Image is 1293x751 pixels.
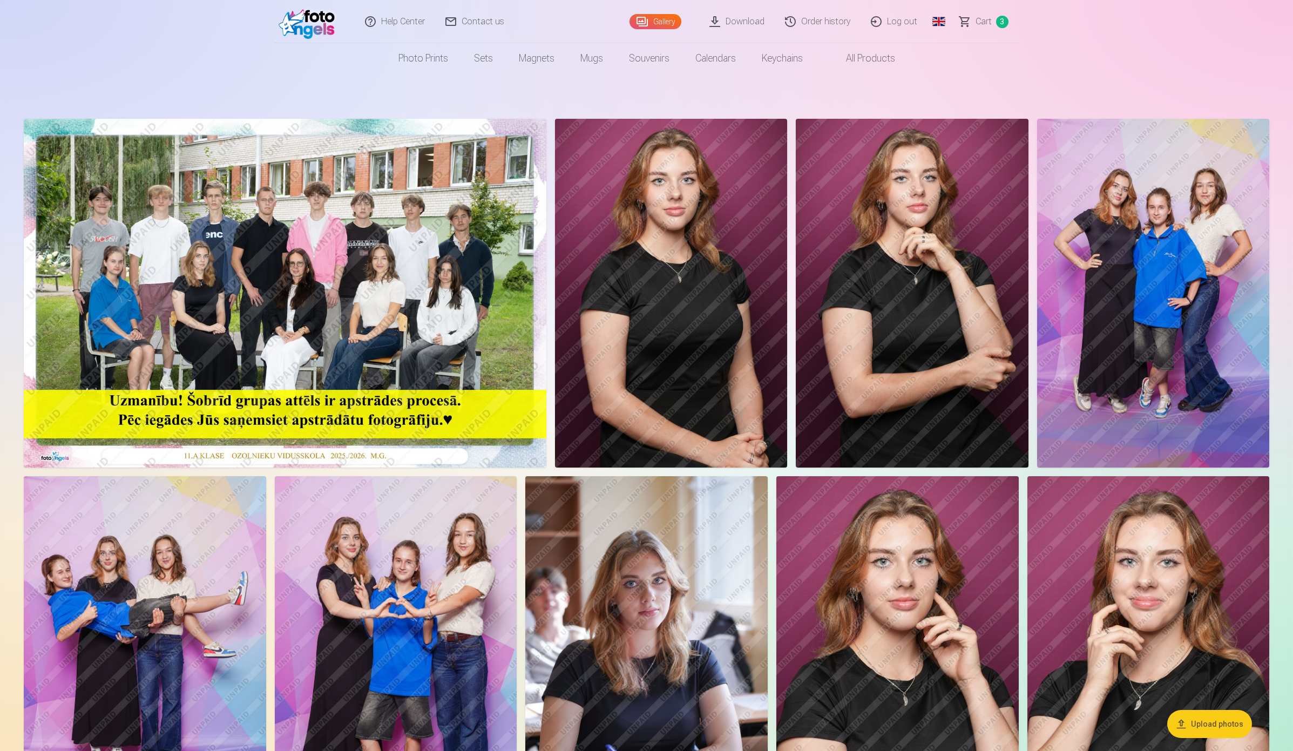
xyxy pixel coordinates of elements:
[1167,710,1252,738] button: Upload photos
[385,43,461,73] a: Photo prints
[461,43,506,73] a: Sets
[616,43,682,73] a: Souvenirs
[816,43,908,73] a: All products
[976,15,992,28] span: Сart
[749,43,816,73] a: Keychains
[279,4,341,39] img: /fa1
[996,16,1008,28] span: 3
[629,14,681,29] a: Gallery
[567,43,616,73] a: Mugs
[506,43,567,73] a: Magnets
[682,43,749,73] a: Calendars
